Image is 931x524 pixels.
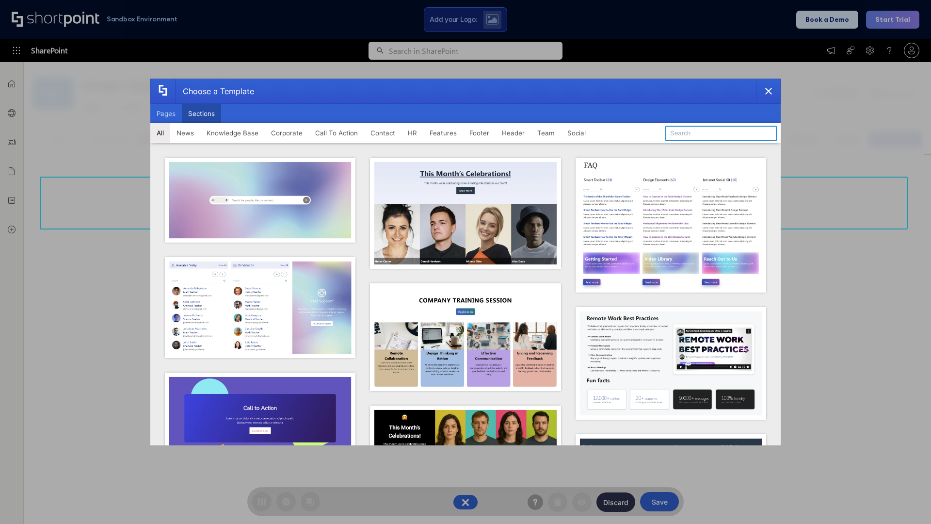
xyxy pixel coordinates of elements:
[265,123,309,143] button: Corporate
[175,79,254,103] div: Choose a Template
[150,104,182,123] button: Pages
[496,123,531,143] button: Header
[170,123,200,143] button: News
[401,123,423,143] button: HR
[200,123,265,143] button: Knowledge Base
[364,123,401,143] button: Contact
[756,411,931,524] iframe: Chat Widget
[309,123,364,143] button: Call To Action
[463,123,496,143] button: Footer
[150,79,781,445] div: template selector
[531,123,561,143] button: Team
[182,104,221,123] button: Sections
[150,123,170,143] button: All
[561,123,592,143] button: Social
[423,123,463,143] button: Features
[665,126,777,141] input: Search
